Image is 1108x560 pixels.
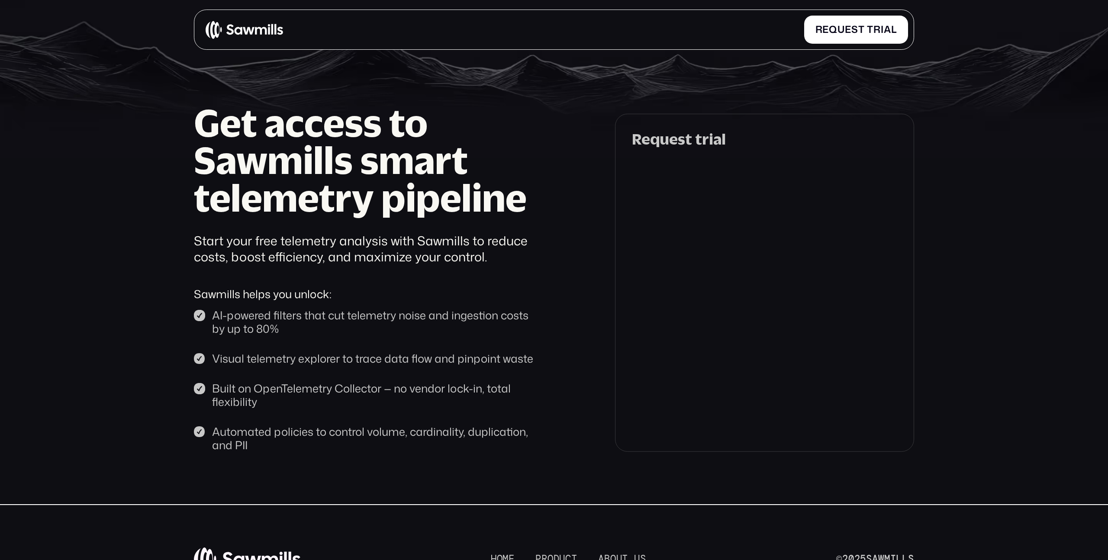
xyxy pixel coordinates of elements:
span: e [822,24,829,35]
h1: Get access to Sawmills smart telemetry pipeline [194,104,539,216]
span: t [867,24,873,35]
span: R [815,24,823,35]
div: Sawmills helps you unlock: [194,287,539,301]
div: Visual telemetry explorer to trace data flow and pinpoint waste [212,352,539,365]
span: s [851,24,858,35]
span: r [873,24,881,35]
a: Requesttrial [804,16,908,44]
div: Automated policies to control volume, cardinality, duplication, and PII [212,425,539,451]
span: l [891,24,897,35]
span: i [881,24,884,35]
div: Start your free telemetry analysis with Sawmills to reduce costs, boost efficiency, and maximize ... [194,233,539,265]
div: Request trial [632,131,897,147]
span: t [858,24,865,35]
div: AI-powered filters that cut telemetry noise and ingestion costs by up to 80% [212,309,539,335]
span: u [837,24,845,35]
span: e [845,24,851,35]
div: Built on OpenTelemetry Collector — no vendor lock-in, total flexibility [212,382,539,408]
span: a [884,24,891,35]
span: q [829,24,837,35]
